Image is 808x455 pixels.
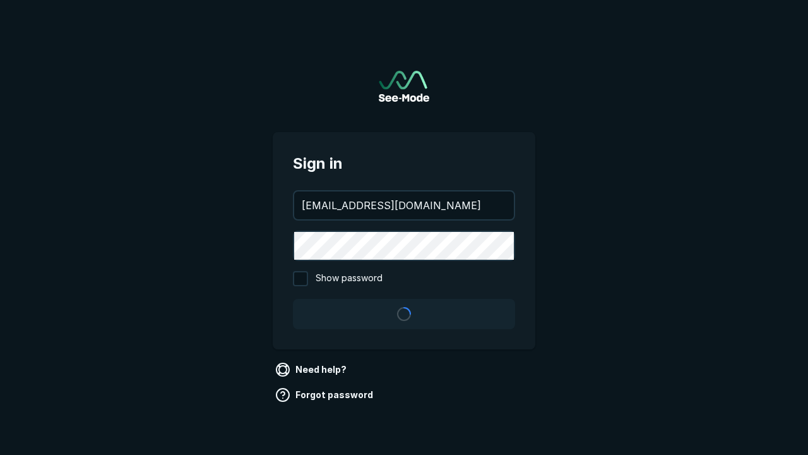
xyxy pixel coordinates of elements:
a: Forgot password [273,385,378,405]
input: your@email.com [294,191,514,219]
a: Need help? [273,360,352,380]
span: Sign in [293,152,515,175]
span: Show password [316,271,383,286]
img: See-Mode Logo [379,71,429,102]
a: Go to sign in [379,71,429,102]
